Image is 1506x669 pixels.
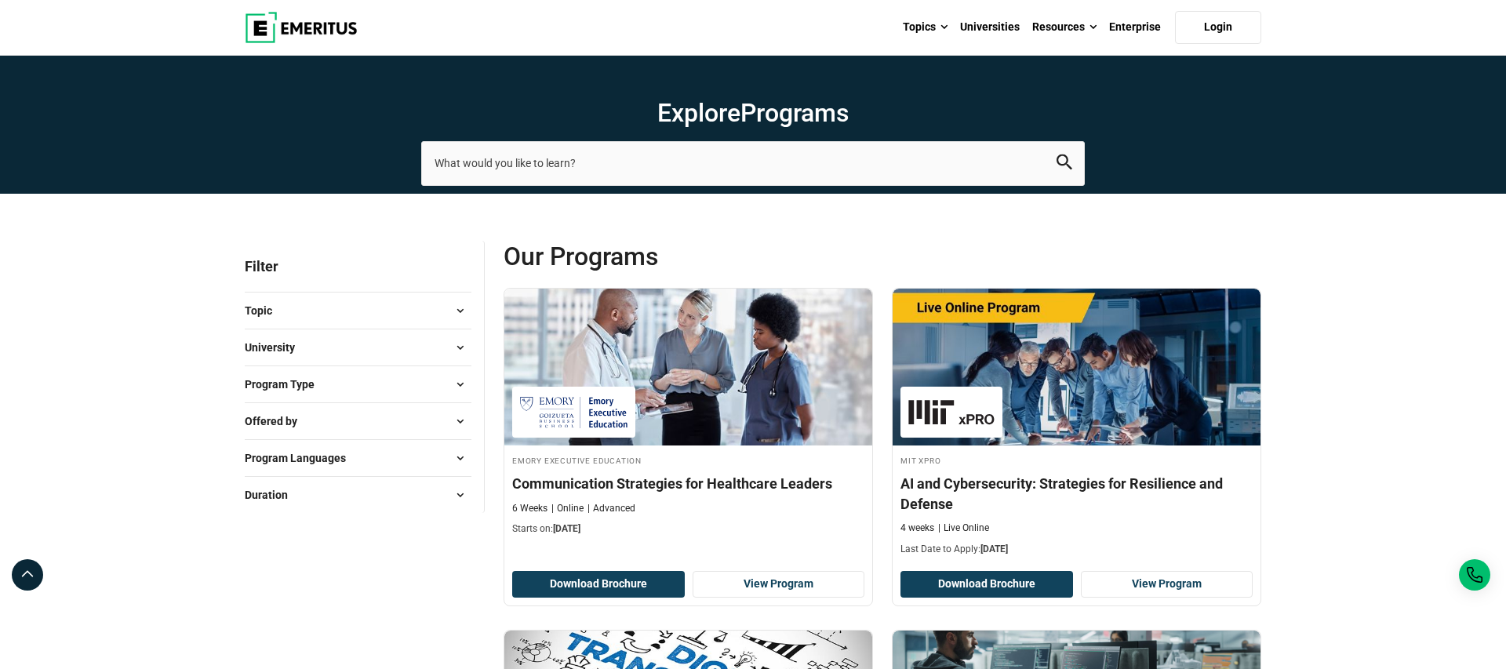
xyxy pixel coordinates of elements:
[504,289,872,445] img: Communication Strategies for Healthcare Leaders | Online Healthcare Course
[245,339,307,356] span: University
[245,376,327,393] span: Program Type
[512,502,547,515] p: 6 Weeks
[512,453,864,467] h4: Emory Executive Education
[551,502,584,515] p: Online
[1057,158,1072,173] a: search
[893,289,1260,445] img: AI and Cybersecurity: Strategies for Resilience and Defense | Online AI and Machine Learning Course
[893,289,1260,564] a: AI and Machine Learning Course by MIT xPRO - August 20, 2025 MIT xPRO MIT xPRO AI and Cybersecuri...
[245,409,471,433] button: Offered by
[245,302,285,319] span: Topic
[421,141,1085,185] input: search-page
[900,571,1073,598] button: Download Brochure
[693,571,865,598] a: View Program
[900,543,1253,556] p: Last Date to Apply:
[245,336,471,359] button: University
[421,97,1085,129] h1: Explore
[980,544,1008,554] span: [DATE]
[245,299,471,322] button: Topic
[512,474,864,493] h4: Communication Strategies for Healthcare Leaders
[245,486,300,504] span: Duration
[938,522,989,535] p: Live Online
[900,474,1253,513] h4: AI and Cybersecurity: Strategies for Resilience and Defense
[908,394,995,430] img: MIT xPRO
[245,413,310,430] span: Offered by
[553,523,580,534] span: [DATE]
[245,446,471,470] button: Program Languages
[520,394,627,430] img: Emory Executive Education
[1081,571,1253,598] a: View Program
[1057,155,1072,173] button: search
[245,449,358,467] span: Program Languages
[245,373,471,396] button: Program Type
[504,289,872,544] a: Healthcare Course by Emory Executive Education - August 15, 2025 Emory Executive Education Emory ...
[245,483,471,507] button: Duration
[740,98,849,128] span: Programs
[245,241,471,292] p: Filter
[1175,11,1261,44] a: Login
[900,522,934,535] p: 4 weeks
[900,453,1253,467] h4: MIT xPRO
[512,571,685,598] button: Download Brochure
[587,502,635,515] p: Advanced
[504,241,882,272] span: Our Programs
[512,522,864,536] p: Starts on:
